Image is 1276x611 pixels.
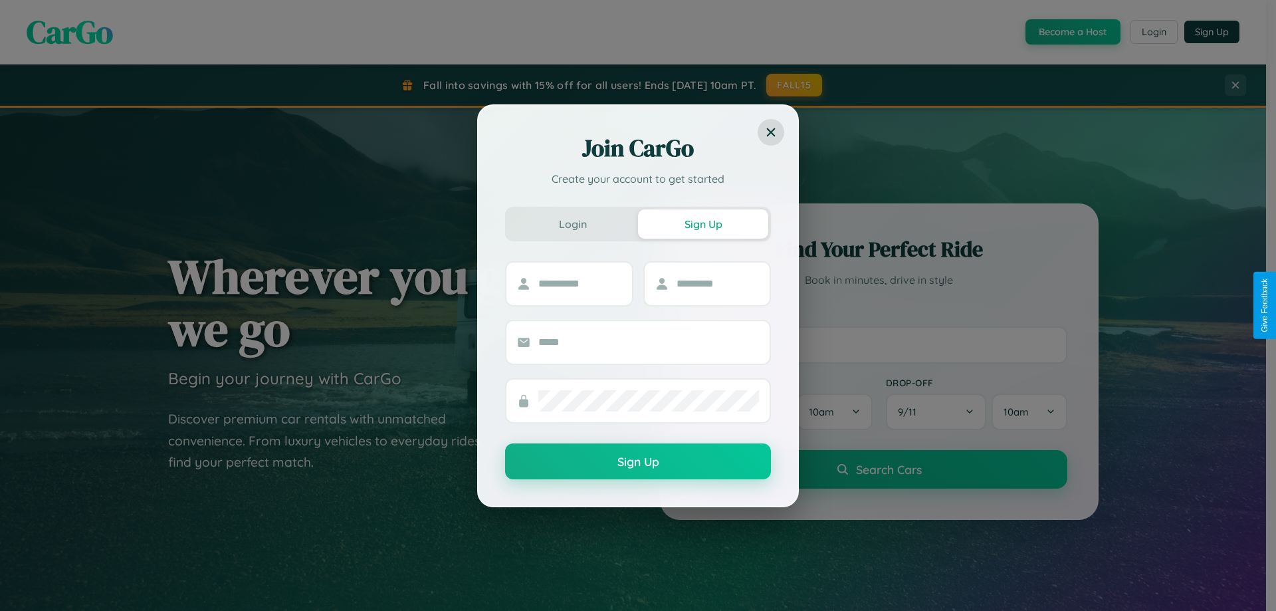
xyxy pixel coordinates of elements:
button: Sign Up [505,443,771,479]
p: Create your account to get started [505,171,771,187]
button: Login [508,209,638,239]
div: Give Feedback [1260,279,1269,332]
h2: Join CarGo [505,132,771,164]
button: Sign Up [638,209,768,239]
